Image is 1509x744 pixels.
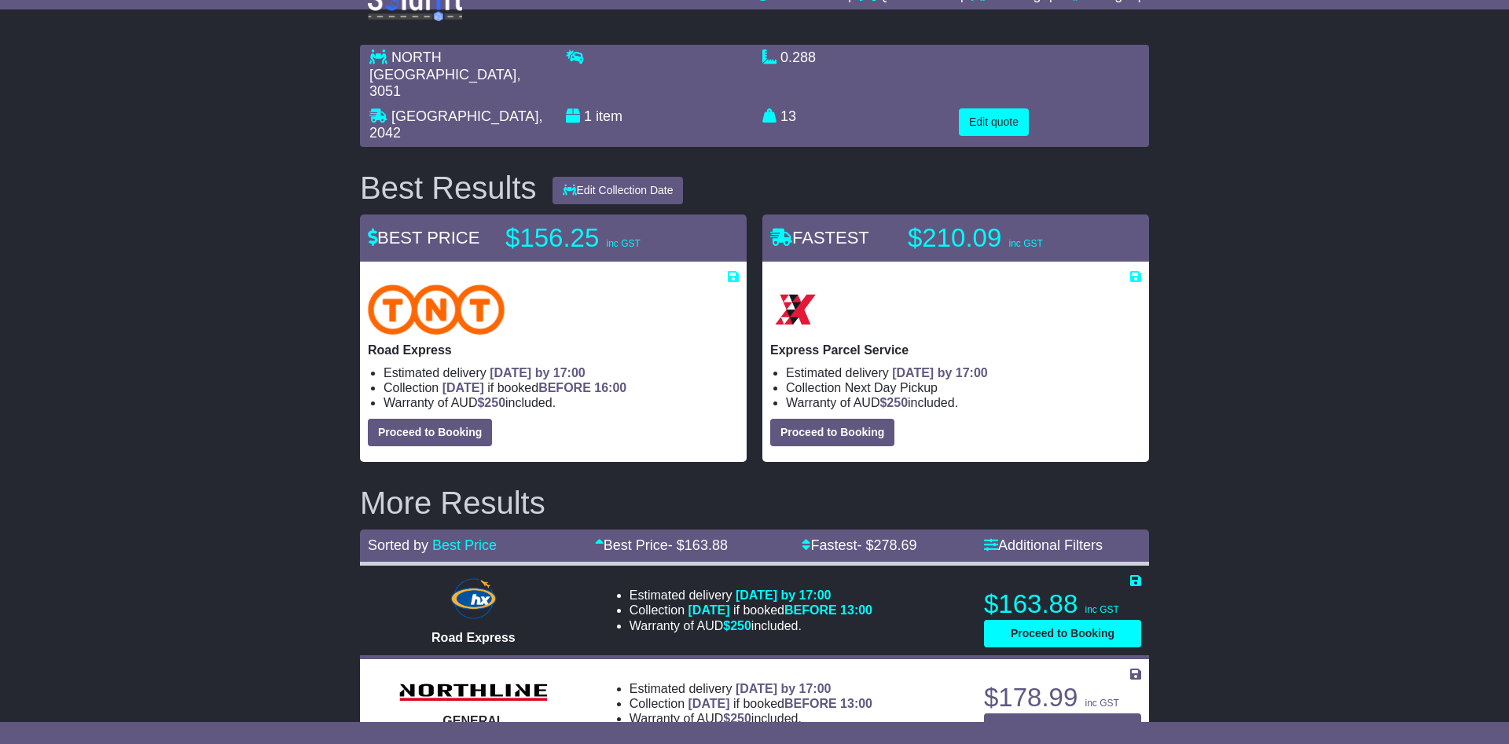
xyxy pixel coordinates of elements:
span: Road Express [431,631,516,644]
span: [DATE] by 17:00 [490,366,586,379]
span: 0.288 [780,49,816,65]
li: Estimated delivery [786,365,1141,380]
div: Best Results [352,170,545,205]
button: Proceed to Booking [368,419,492,446]
span: inc GST [1008,238,1042,249]
span: $ [723,712,751,725]
li: Estimated delivery [630,588,872,603]
li: Warranty of AUD included. [630,618,872,633]
h2: More Results [360,486,1149,520]
img: Hunter Express: Road Express [447,575,499,622]
span: 278.69 [873,537,916,553]
button: Edit quote [959,108,1029,136]
span: 16:00 [594,381,626,394]
a: Additional Filters [984,537,1103,553]
li: Estimated delivery [630,681,872,696]
button: Proceed to Booking [984,713,1141,741]
p: $156.25 [505,222,702,254]
span: BEFORE [784,697,837,710]
span: 1 [584,108,592,124]
span: [GEOGRAPHIC_DATA] [391,108,538,124]
span: BEFORE [784,603,837,617]
p: $210.09 [908,222,1104,254]
a: Fastest- $278.69 [802,537,916,553]
a: Best Price- $163.88 [595,537,728,553]
span: BEST PRICE [368,228,479,247]
span: 250 [887,396,908,409]
li: Warranty of AUD included. [630,711,872,726]
span: [DATE] by 17:00 [736,588,832,602]
span: if booked [688,697,872,710]
span: $ [477,396,505,409]
p: $178.99 [984,682,1141,713]
img: Border Express: Express Parcel Service [770,284,821,335]
p: $163.88 [984,588,1141,620]
span: inc GST [1085,698,1118,709]
span: item [596,108,622,124]
li: Estimated delivery [384,365,739,380]
p: Express Parcel Service [770,343,1141,357]
button: Edit Collection Date [553,177,684,204]
li: Collection [630,603,872,618]
a: Best Price [432,537,497,553]
span: inc GST [1085,604,1118,615]
span: Next Day Pickup [845,381,938,394]
span: GENERAL [442,714,504,728]
span: [DATE] by 17:00 [736,682,832,695]
span: 13 [780,108,796,124]
span: NORTH [GEOGRAPHIC_DATA] [369,49,516,82]
span: $ [723,619,751,632]
span: - $ [668,537,728,553]
li: Warranty of AUD included. [384,395,739,410]
li: Warranty of AUD included. [786,395,1141,410]
span: [DATE] by 17:00 [892,366,988,379]
span: 250 [730,712,751,725]
span: [DATE] [442,381,484,394]
span: - $ [857,537,916,553]
span: 13:00 [840,697,872,710]
button: Proceed to Booking [984,620,1141,647]
span: [DATE] [688,697,730,710]
img: TNT Domestic: Road Express [368,284,505,335]
li: Collection [384,380,739,395]
img: Northline Distribution: GENERAL [395,679,552,706]
span: inc GST [606,238,640,249]
span: 13:00 [840,603,872,617]
span: $ [879,396,908,409]
span: [DATE] [688,603,730,617]
span: if booked [442,381,626,394]
span: , 3051 [369,67,520,100]
p: Road Express [368,343,739,357]
li: Collection [786,380,1141,395]
button: Proceed to Booking [770,419,894,446]
li: Collection [630,696,872,711]
span: FASTEST [770,228,869,247]
span: Sorted by [368,537,428,553]
span: BEFORE [538,381,591,394]
span: if booked [688,603,872,617]
span: 250 [484,396,505,409]
span: 163.88 [685,537,728,553]
span: , 2042 [369,108,542,141]
span: 250 [730,619,751,632]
